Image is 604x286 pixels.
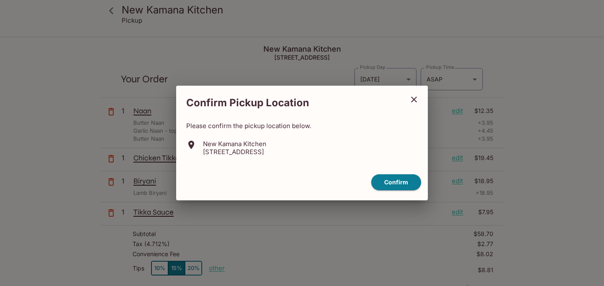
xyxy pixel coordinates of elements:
button: confirm [371,174,421,191]
p: Please confirm the pickup location below. [186,122,418,130]
h2: Confirm Pickup Location [176,92,404,113]
p: [STREET_ADDRESS] [203,148,266,156]
button: close [404,89,424,110]
p: New Kamana Kitchen [203,140,266,148]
